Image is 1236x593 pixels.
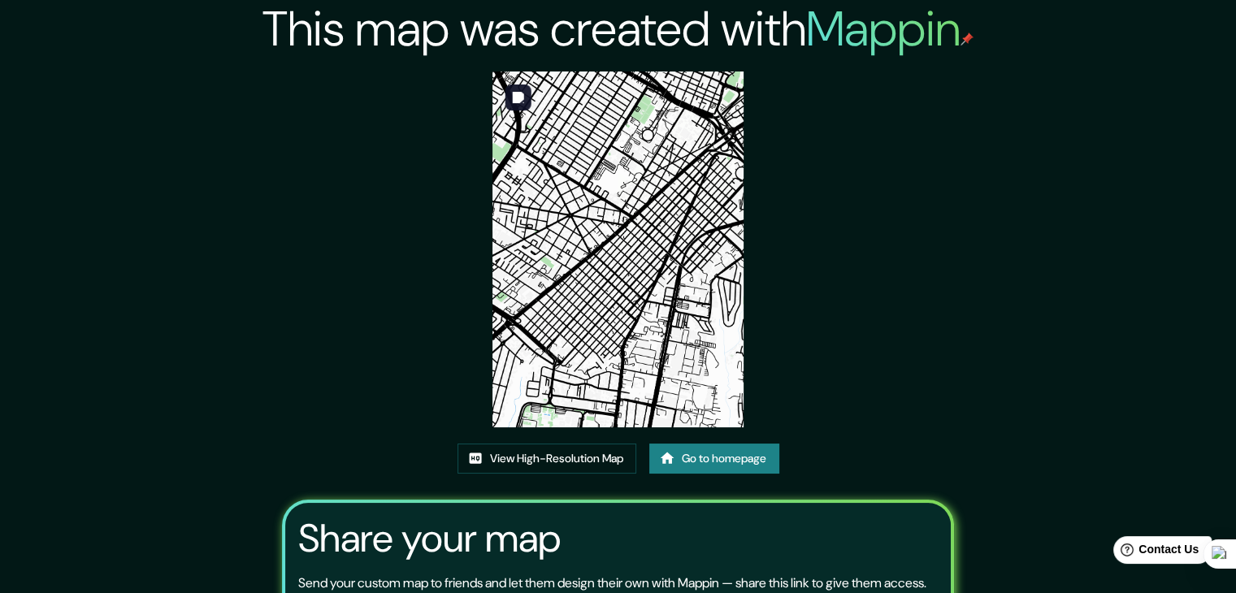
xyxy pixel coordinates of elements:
[1091,530,1218,575] iframe: Help widget launcher
[492,71,744,427] img: created-map
[458,444,636,474] a: View High-Resolution Map
[649,444,779,474] a: Go to homepage
[298,516,561,561] h3: Share your map
[961,32,974,45] img: mappin-pin
[298,574,926,593] p: Send your custom map to friends and let them design their own with Mappin — share this link to gi...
